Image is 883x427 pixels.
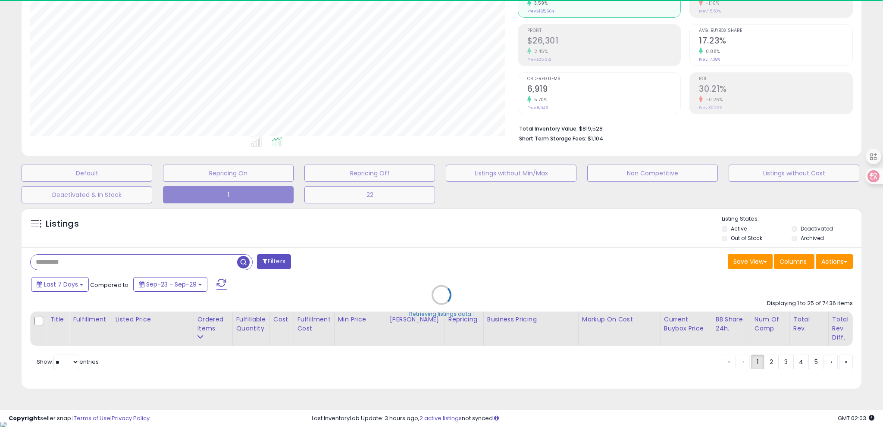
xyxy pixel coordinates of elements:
h2: $26,301 [527,36,681,47]
span: 2025-10-10 02:03 GMT [838,414,874,422]
div: Last InventoryLab Update: 3 hours ago, not synced. [312,415,874,423]
button: Repricing Off [304,165,435,182]
button: Repricing On [163,165,294,182]
div: Retrieving listings data.. [409,310,474,318]
span: ROI [699,77,852,81]
small: Prev: 6,546 [527,105,548,110]
small: Prev: 17.08% [699,57,720,62]
small: -0.26% [703,97,723,103]
button: Non Competitive [587,165,718,182]
h2: 6,919 [527,84,681,96]
small: Prev: 15.50% [699,9,721,14]
small: 0.88% [703,48,720,55]
span: Ordered Items [527,77,681,81]
small: Prev: $25,672 [527,57,551,62]
a: Terms of Use [74,414,110,422]
b: Total Inventory Value: [519,125,578,132]
strong: Copyright [9,414,40,422]
button: Listings without Cost [729,165,859,182]
button: Default [22,165,152,182]
small: 5.70% [531,97,548,103]
button: 22 [304,186,435,203]
button: Listings without Min/Max [446,165,576,182]
h2: 30.21% [699,84,852,96]
b: Short Term Storage Fees: [519,135,586,142]
a: 2 active listings [420,414,462,422]
li: $819,528 [519,123,847,133]
button: 1 [163,186,294,203]
a: Privacy Policy [112,414,150,422]
button: Deactivated & In Stock [22,186,152,203]
small: Prev: 30.29% [699,105,722,110]
div: seller snap | | [9,415,150,423]
small: Prev: $165,664 [527,9,554,14]
h2: 17.23% [699,36,852,47]
span: Avg. Buybox Share [699,28,852,33]
small: 2.45% [531,48,548,55]
span: Profit [527,28,681,33]
span: $1,104 [588,134,603,143]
